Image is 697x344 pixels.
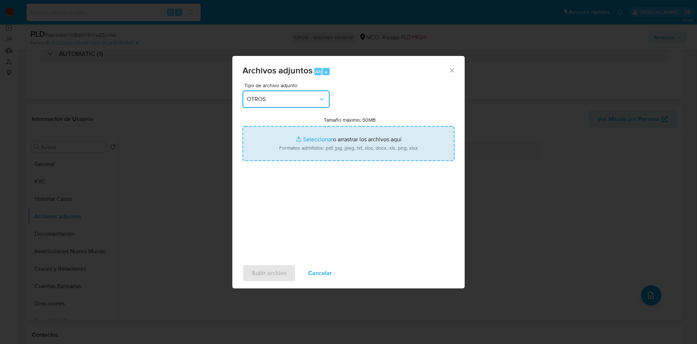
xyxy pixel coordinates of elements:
button: Cancelar [299,264,341,282]
button: Cerrar [448,67,455,73]
label: Tamaño máximo: 50MB [324,117,376,123]
span: Cancelar [308,265,332,281]
span: Archivos adjuntos [242,64,313,77]
span: Tipo de archivo adjunto [244,83,331,88]
span: a [325,68,327,75]
span: Alt [315,68,321,75]
button: OTROS [242,90,330,108]
span: OTROS [247,96,318,103]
